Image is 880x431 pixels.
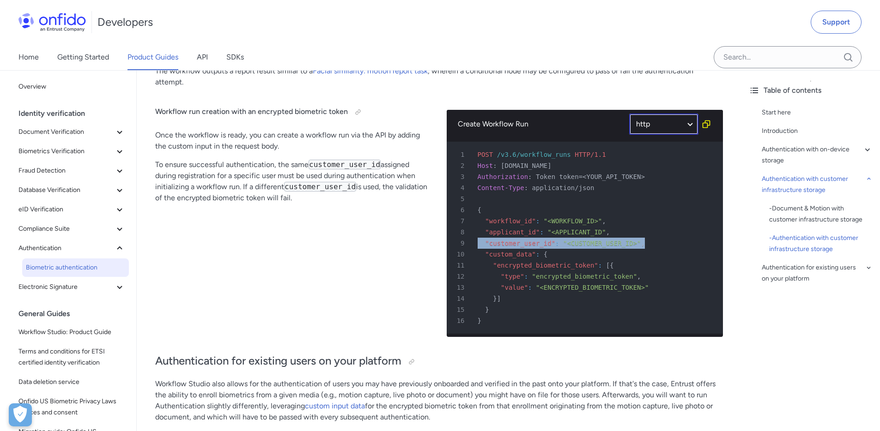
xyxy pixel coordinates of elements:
span: "<APPLICANT_ID" [547,228,606,236]
h1: Developers [97,15,153,30]
a: Product Guides [127,44,178,70]
span: 2 [450,160,471,171]
span: , [606,228,610,236]
span: 4 [450,182,471,193]
button: Compliance Suite [15,220,129,238]
a: Biometric authentication [22,258,129,277]
h2: Authentication for existing users on your platform [155,353,723,369]
a: Start here [762,107,873,118]
span: : [536,217,540,225]
button: Fraud Detection [15,162,129,180]
span: 14 [450,293,471,304]
span: : [598,262,602,269]
a: Facial similarity: motion report task [313,66,428,75]
span: } [478,317,481,324]
a: API [197,44,208,70]
a: SDKs [226,44,244,70]
span: "workflow_id" [485,217,536,225]
div: Table of contents [749,85,873,96]
span: Electronic Signature [18,281,114,293]
a: Overview [15,78,129,96]
span: : [540,228,543,236]
span: 10 [450,249,471,260]
span: : [536,251,540,258]
select: language selector [629,114,698,135]
a: -Document & Motion with customer infrastructure storage [769,203,873,225]
span: 1 [450,149,471,160]
span: 13 [450,282,471,293]
a: Onfido US Biometric Privacy Laws notices and consent [15,392,129,422]
span: 7 [450,215,471,227]
span: Workflow Studio: Product Guide [18,327,125,338]
span: "customer_user_id" [485,239,555,247]
p: Workflow Studio also allows for the authentication of users you may have previously onboarded and... [155,378,723,423]
span: "encrypted_biometric_token" [532,273,637,280]
span: "<WORKFLOW_ID>" [544,217,602,225]
span: Host [478,162,493,169]
a: Authentication for existing users on your platform [762,262,873,284]
span: [DOMAIN_NAME] [501,162,552,169]
span: [ [606,262,610,269]
a: Home [18,44,39,70]
span: Compliance Suite [18,223,114,234]
div: Identity verification [18,104,133,123]
span: eID Verification [18,204,114,215]
span: HTTP/1.1 [575,151,606,158]
span: : [524,273,528,280]
span: } [493,295,497,302]
button: Database Verification [15,181,129,199]
button: Electronic Signature [15,278,129,296]
span: } [485,306,489,313]
span: : [528,173,532,180]
a: Support [811,11,862,34]
div: General Guides [18,305,133,323]
span: "type" [501,273,524,280]
a: Introduction [762,126,873,137]
span: : [528,284,532,291]
span: { [544,251,547,258]
div: - Document & Motion with customer infrastructure storage [769,203,873,225]
span: , [637,273,641,280]
span: 6 [450,204,471,215]
span: 8 [450,227,471,238]
span: "value" [501,284,528,291]
img: Onfido Logo [18,13,86,31]
span: 12 [450,271,471,282]
button: Open Preferences [9,403,32,426]
span: 15 [450,304,471,315]
span: , [641,239,645,247]
p: Once the workflow is ready, you can create a workflow run via the API by adding the custom input ... [155,130,432,152]
span: "custom_data" [485,251,536,258]
button: Authentication [15,239,129,257]
span: POST [478,151,493,158]
span: Fraud Detection [18,165,114,176]
span: 11 [450,260,471,271]
span: , [602,217,606,225]
code: customer_user_id [284,182,356,192]
span: Biometric authentication [26,262,125,273]
span: Authentication [18,243,114,254]
p: The workflow outputs a report result similar to a , wherein a conditional node may be configured ... [155,66,723,88]
div: Create Workflow Run [458,119,628,130]
span: Biometrics Verification [18,146,114,157]
a: Getting Started [57,44,109,70]
div: Cookie Preferences [9,403,32,426]
span: : [555,239,559,247]
span: "applicant_id" [485,228,540,236]
span: Token token=<YOUR_API_TOKEN> [536,173,645,180]
div: - Authentication with customer infrastructure storage [769,233,873,255]
a: Workflow Studio: Product Guide [15,323,129,341]
span: Overview [18,81,125,92]
a: Terms and conditions for ETSI certified identity verification [15,342,129,372]
span: "<ENCRYPTED_BIOMETRIC_TOKEN>" [536,284,649,291]
input: Onfido search input field [714,46,862,68]
span: Content-Type [478,184,524,192]
div: Authentication with on-device storage [762,144,873,166]
code: customer_user_id [309,160,381,169]
span: application/json [532,184,595,192]
span: Terms and conditions for ETSI certified identity verification [18,346,125,368]
span: "<CUSTOMER_USER_ID>" [563,239,641,247]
